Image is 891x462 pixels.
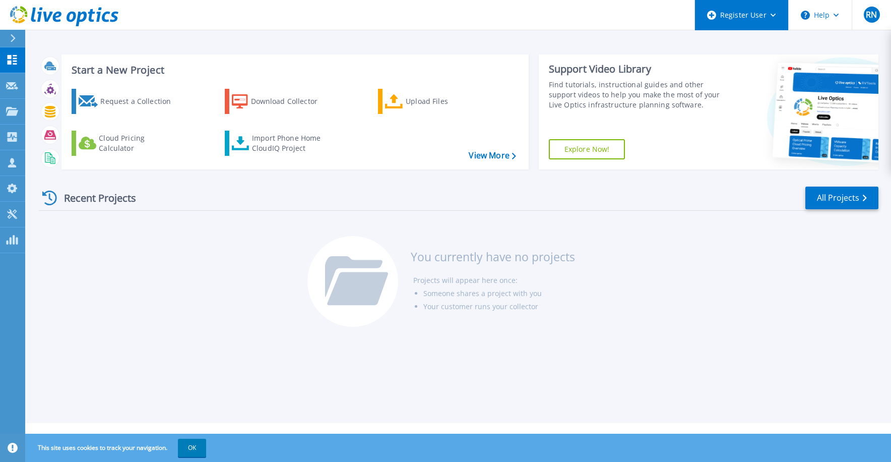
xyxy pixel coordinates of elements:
[39,186,150,210] div: Recent Projects
[866,11,877,19] span: RN
[225,89,337,114] a: Download Collector
[411,251,575,262] h3: You currently have no projects
[805,187,878,209] a: All Projects
[549,139,625,159] a: Explore Now!
[28,439,206,457] span: This site uses cookies to track your navigation.
[378,89,490,114] a: Upload Files
[549,80,721,110] div: Find tutorials, instructional guides and other support videos to help you make the most of your L...
[469,151,516,160] a: View More
[251,91,332,111] div: Download Collector
[406,91,486,111] div: Upload Files
[252,133,331,153] div: Import Phone Home CloudIQ Project
[99,133,179,153] div: Cloud Pricing Calculator
[100,91,181,111] div: Request a Collection
[423,300,575,313] li: Your customer runs your collector
[178,439,206,457] button: OK
[72,65,516,76] h3: Start a New Project
[549,63,721,76] div: Support Video Library
[72,131,184,156] a: Cloud Pricing Calculator
[423,287,575,300] li: Someone shares a project with you
[413,274,575,287] li: Projects will appear here once:
[72,89,184,114] a: Request a Collection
